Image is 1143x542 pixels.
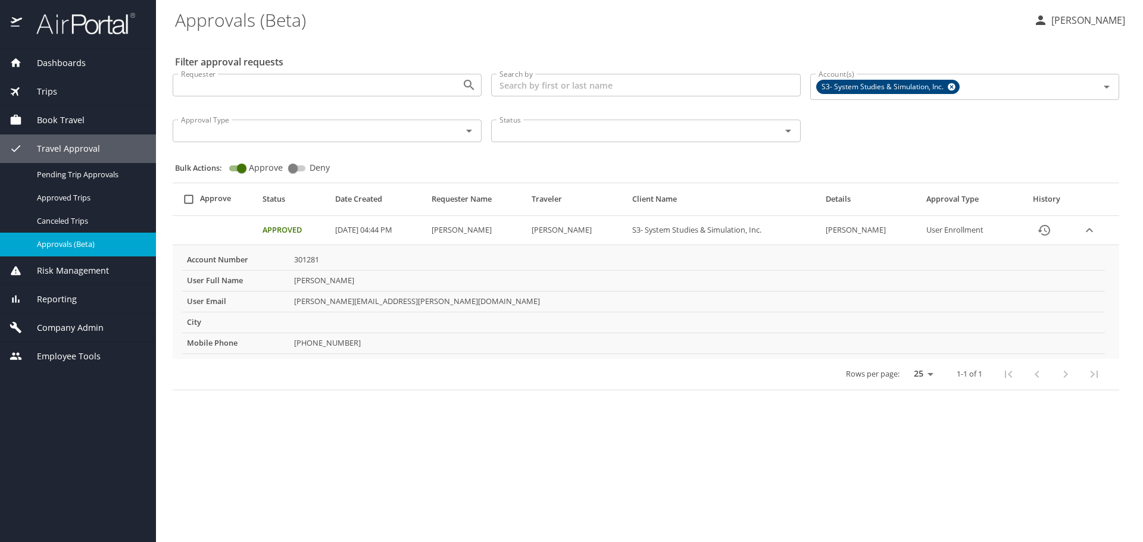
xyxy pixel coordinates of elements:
input: Search by first or last name [491,74,800,96]
span: Company Admin [22,321,104,334]
img: airportal-logo.png [23,12,135,35]
span: S3- System Studies & Simulation, Inc. [817,81,951,93]
p: 1-1 of 1 [957,370,982,378]
p: Bulk Actions: [175,162,232,173]
button: expand row [1080,221,1098,239]
span: Book Travel [22,114,85,127]
h1: Approvals (Beta) [175,1,1024,38]
span: Dashboards [22,57,86,70]
th: City [182,312,289,333]
span: Pending Trip Approvals [37,169,142,180]
th: Account Number [182,250,289,270]
td: [PERSON_NAME][EMAIL_ADDRESS][PERSON_NAME][DOMAIN_NAME] [289,291,1105,312]
span: Approvals (Beta) [37,239,142,250]
td: [DATE] 04:44 PM [330,216,427,245]
button: [PERSON_NAME] [1029,10,1130,31]
td: [PERSON_NAME] [527,216,627,245]
span: Travel Approval [22,142,100,155]
th: History [1018,188,1076,216]
span: Risk Management [22,264,109,277]
span: Approved Trips [37,192,142,203]
button: Open [1098,79,1115,95]
th: Traveler [527,188,627,216]
img: icon-airportal.png [11,12,23,35]
td: [PHONE_NUMBER] [289,333,1105,353]
button: Open [461,77,477,93]
th: Requester Name [427,188,527,216]
th: Mobile Phone [182,333,289,353]
span: Approve [249,164,283,172]
p: Rows per page: [846,370,900,378]
th: Client Name [627,188,821,216]
td: Approved [258,216,330,245]
span: Reporting [22,293,77,306]
td: [PERSON_NAME] [821,216,922,245]
h2: Filter approval requests [175,52,283,71]
table: Approval table [173,188,1119,390]
td: [PERSON_NAME] [289,271,1105,292]
th: User Email [182,291,289,312]
th: Details [821,188,922,216]
button: Open [461,123,477,139]
th: Approval Type [922,188,1018,216]
th: Date Created [330,188,427,216]
td: S3- System Studies & Simulation, Inc. [627,216,821,245]
select: rows per page [904,365,938,383]
span: Employee Tools [22,350,101,363]
button: Open [780,123,797,139]
div: S3- System Studies & Simulation, Inc. [816,80,960,94]
p: [PERSON_NAME] [1048,13,1125,27]
td: User Enrollment [922,216,1018,245]
span: Deny [310,164,330,172]
th: User Full Name [182,271,289,292]
th: Approve [173,188,258,216]
table: More info for approvals [182,250,1105,354]
th: Status [258,188,330,216]
td: [PERSON_NAME] [427,216,527,245]
span: Canceled Trips [37,215,142,227]
td: 301281 [289,250,1105,270]
span: Trips [22,85,57,98]
button: History [1030,216,1058,245]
